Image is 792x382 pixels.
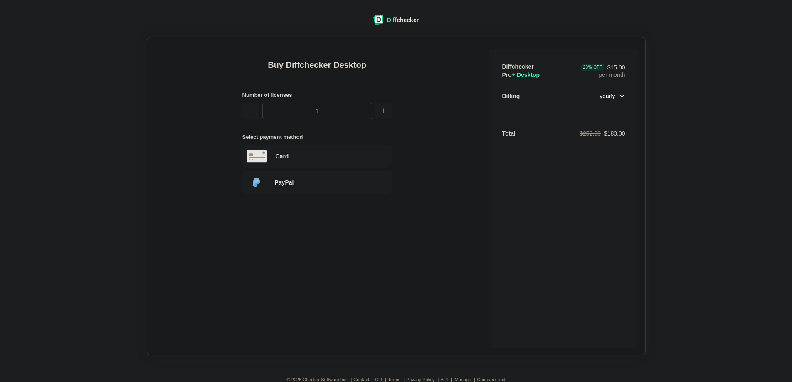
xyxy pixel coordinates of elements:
img: Diffchecker logo [373,15,384,25]
div: per month [581,62,625,79]
a: CLI [375,377,382,382]
span: $252.00 [580,130,601,137]
span: Diff [387,17,397,23]
span: + Desktop [512,71,540,78]
a: API [440,377,448,382]
div: Paying with PayPal [275,178,388,187]
a: Compare Text [477,377,505,382]
a: Contact [353,377,369,382]
input: 1 [262,103,372,119]
div: 29 % Off [581,64,604,71]
a: Terms [388,377,400,382]
div: Paying with Card [242,145,392,168]
a: iManage [454,377,471,382]
h1: Buy Diffchecker Desktop [242,59,392,81]
div: $180.00 [580,129,625,138]
h2: Select payment method [242,133,392,141]
strong: Total [502,130,516,137]
a: Privacy Policy [406,377,434,382]
div: checker [387,16,419,24]
h2: Number of licenses [242,91,392,99]
div: Paying with Card [276,152,388,160]
div: Billing [502,92,520,100]
span: Pro [502,71,540,78]
li: © 2025 Checker Software Inc. [286,377,353,382]
span: Diffchecker [502,63,534,70]
span: $15.00 [581,64,625,71]
div: Paying with PayPal [242,171,392,194]
a: Diffchecker logoDiffchecker [373,20,419,26]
